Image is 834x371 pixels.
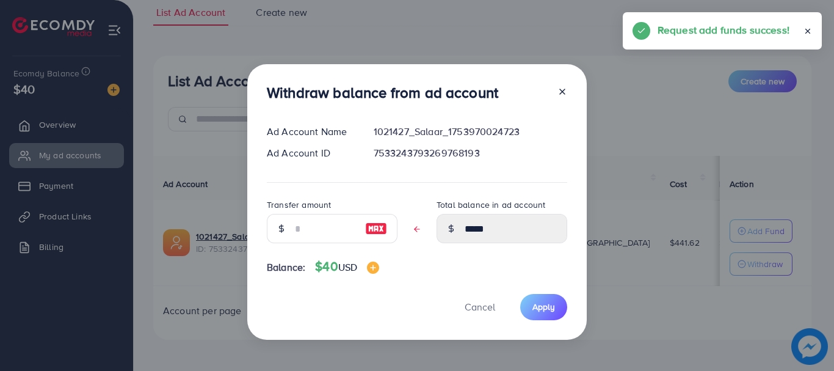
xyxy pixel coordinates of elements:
[658,22,789,38] h5: Request add funds success!
[465,300,495,314] span: Cancel
[365,221,387,236] img: image
[449,294,510,320] button: Cancel
[315,259,379,274] h4: $40
[257,146,364,160] div: Ad Account ID
[267,199,331,211] label: Transfer amount
[267,84,498,101] h3: Withdraw balance from ad account
[257,125,364,139] div: Ad Account Name
[364,146,577,160] div: 7533243793269768193
[338,260,357,274] span: USD
[437,199,545,211] label: Total balance in ad account
[520,294,567,320] button: Apply
[367,262,379,274] img: image
[364,125,577,139] div: 1021427_Salaar_1753970024723
[267,260,305,274] span: Balance:
[532,301,555,313] span: Apply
